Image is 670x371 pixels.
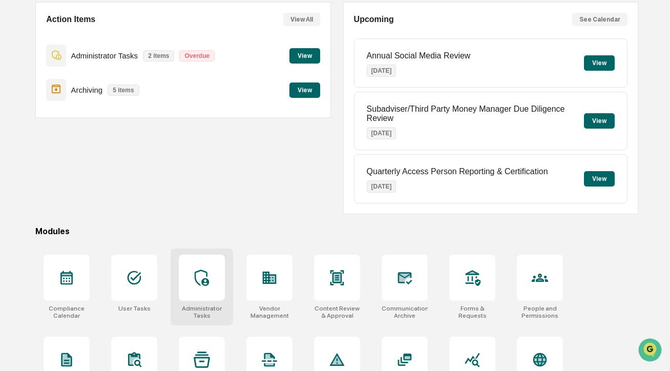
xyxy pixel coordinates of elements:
div: People and Permissions [517,305,563,319]
button: View [289,48,320,64]
span: Preclearance [20,129,66,139]
button: View [584,55,615,71]
a: Powered byPylon [72,173,124,181]
div: Vendor Management [246,305,292,319]
p: Overdue [179,50,215,61]
button: View [584,113,615,129]
div: We're available if you need us! [35,89,130,97]
button: View [584,171,615,187]
div: 🔎 [10,150,18,158]
div: Compliance Calendar [44,305,90,319]
div: Administrator Tasks [179,305,225,319]
p: [DATE] [367,180,396,193]
button: Start new chat [174,81,186,94]
div: 🖐️ [10,130,18,138]
p: [DATE] [367,65,396,77]
button: View All [283,13,320,26]
button: View [289,83,320,98]
div: Start new chat [35,78,168,89]
p: Administrator Tasks [71,51,138,60]
button: See Calendar [572,13,627,26]
span: Attestations [85,129,127,139]
p: 2 items [143,50,174,61]
a: View [289,85,320,94]
div: Content Review & Approval [314,305,360,319]
a: 🗄️Attestations [70,125,131,143]
p: Annual Social Media Review [367,51,471,60]
iframe: Open customer support [637,337,665,365]
span: Data Lookup [20,149,65,159]
div: User Tasks [118,305,151,312]
h2: Upcoming [354,15,394,24]
p: [DATE] [367,127,396,139]
a: View [289,50,320,60]
p: How can we help? [10,22,186,38]
span: Pylon [102,174,124,181]
div: Communications Archive [382,305,428,319]
div: 🗄️ [74,130,82,138]
p: Subadviser/Third Party Money Manager Due Diligence Review [367,105,584,123]
a: 🔎Data Lookup [6,145,69,163]
p: Quarterly Access Person Reporting & Certification [367,167,548,176]
div: Modules [35,226,638,236]
a: 🖐️Preclearance [6,125,70,143]
h2: Action Items [46,15,95,24]
p: Archiving [71,86,103,94]
img: 1746055101610-c473b297-6a78-478c-a979-82029cc54cd1 [10,78,29,97]
div: Forms & Requests [449,305,495,319]
p: 5 items [108,85,139,96]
